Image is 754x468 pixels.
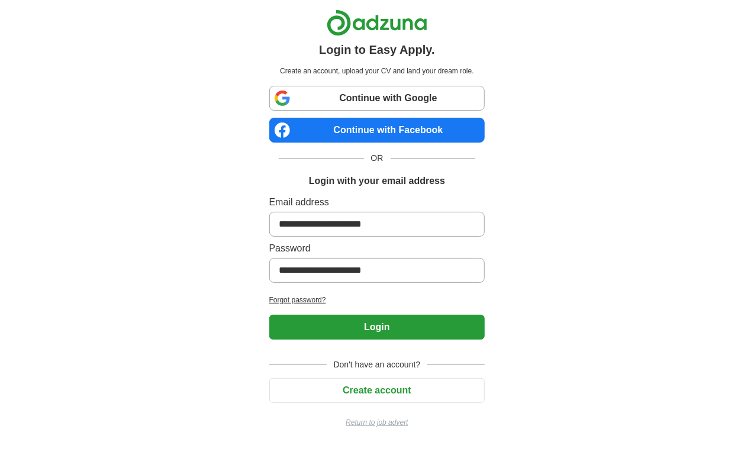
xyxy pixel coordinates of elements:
[364,152,391,164] span: OR
[327,359,428,371] span: Don't have an account?
[269,378,485,403] button: Create account
[269,241,485,256] label: Password
[269,295,485,305] a: Forgot password?
[269,417,485,428] a: Return to job advert
[309,174,445,188] h1: Login with your email address
[327,9,427,36] img: Adzuna logo
[269,86,485,111] a: Continue with Google
[269,195,485,209] label: Email address
[269,118,485,143] a: Continue with Facebook
[269,315,485,340] button: Login
[272,66,483,76] p: Create an account, upload your CV and land your dream role.
[269,385,485,395] a: Create account
[319,41,435,59] h1: Login to Easy Apply.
